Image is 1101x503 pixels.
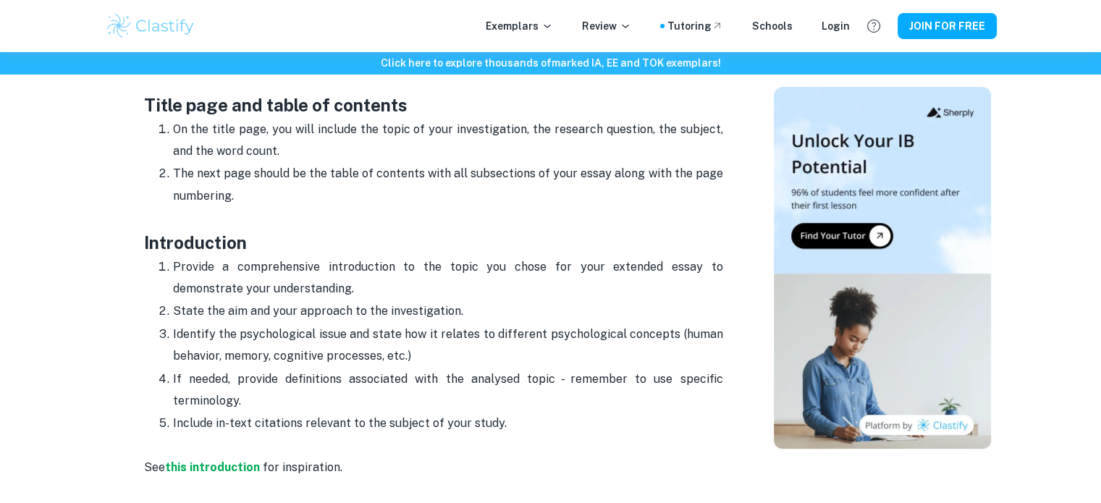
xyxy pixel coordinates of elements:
p: See for inspiration. [144,457,723,478]
strong: Introduction [144,232,247,253]
a: this introduction [165,460,260,474]
p: Review [582,18,631,34]
button: JOIN FOR FREE [898,13,997,39]
p: Provide a comprehensive introduction to the topic you chose for your extended essay to demonstrat... [173,256,723,300]
p: If needed, provide definitions associated with the analysed topic - remember to use specific term... [173,368,723,413]
p: Include in-text citations relevant to the subject of your study. [173,413,723,434]
a: Schools [752,18,793,34]
a: Login [822,18,850,34]
p: The next page should be the table of contents with all subsections of your essay along with the p... [173,163,723,229]
a: Tutoring [667,18,723,34]
p: Exemplars [486,18,553,34]
img: Thumbnail [774,87,991,449]
h6: Click here to explore thousands of marked IA, EE and TOK exemplars ! [3,55,1098,71]
button: Help and Feedback [861,14,886,38]
strong: Title page and table of contents [144,95,408,115]
p: Identify the psychological issue and state how it relates to different psychological concepts (hu... [173,324,723,368]
p: State the aim and your approach to the investigation. [173,300,723,322]
p: On the title page, you will include the topic of your investigation, the research question, the s... [173,119,723,163]
img: Clastify logo [105,12,197,41]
